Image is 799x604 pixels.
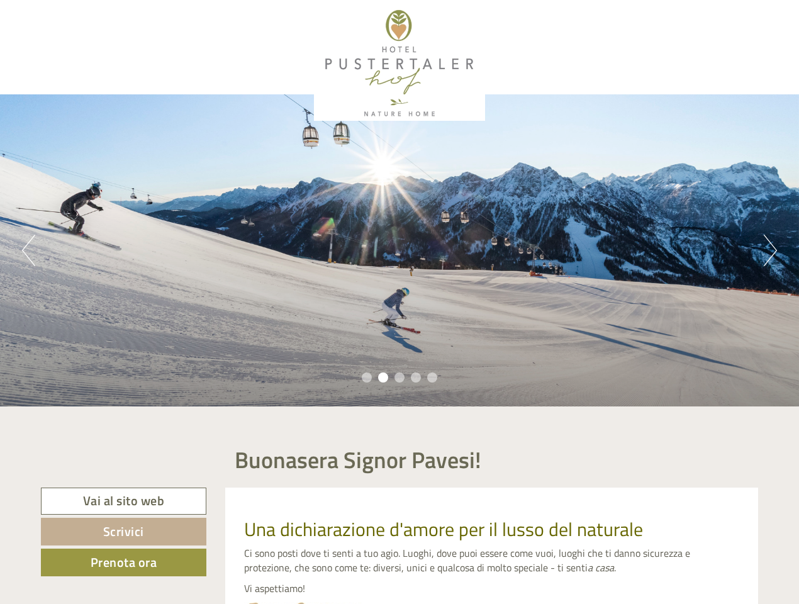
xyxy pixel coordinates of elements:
[244,515,643,544] span: Una dichiarazione d'amore per il lusso del naturale
[595,560,614,575] em: casa
[244,581,740,596] p: Vi aspettiamo!
[41,518,206,545] a: Scrivici
[588,560,593,575] em: a
[235,447,481,473] h1: Buonasera Signor Pavesi!
[764,235,777,266] button: Next
[244,546,740,575] p: Ci sono posti dove ti senti a tuo agio. Luoghi, dove puoi essere come vuoi, luoghi che ti danno s...
[41,549,206,576] a: Prenota ora
[22,235,35,266] button: Previous
[41,488,206,515] a: Vai al sito web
